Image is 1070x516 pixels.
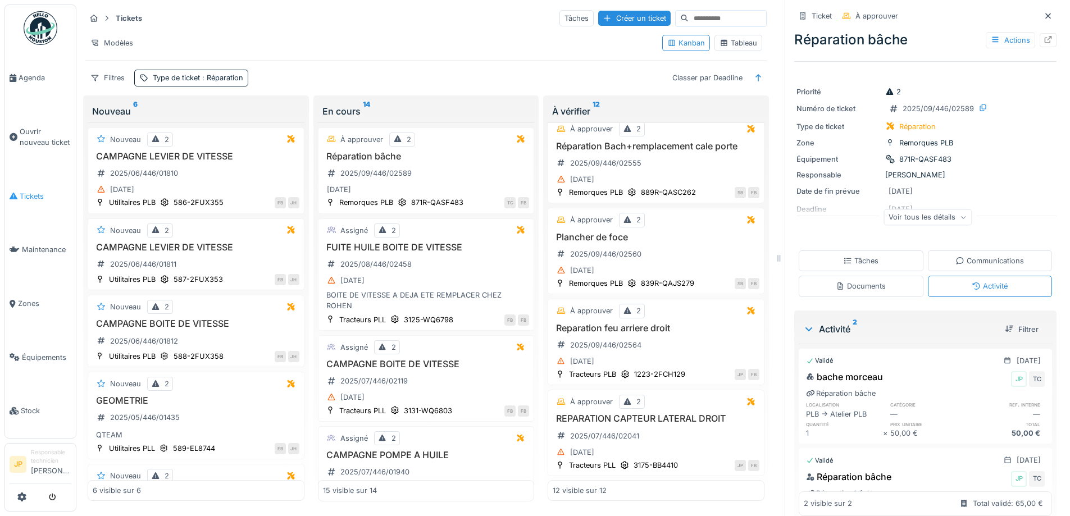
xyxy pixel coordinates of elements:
[10,456,26,473] li: JP
[968,421,1045,428] h6: total
[109,443,155,454] div: Utilitaires PLL
[593,104,600,118] sup: 12
[569,369,616,380] div: Tracteurs PLB
[110,134,141,145] div: Nouveau
[748,369,759,380] div: FB
[636,124,641,134] div: 2
[796,186,881,197] div: Date de fin prévue
[884,209,972,225] div: Voir tous les détails
[340,275,365,286] div: [DATE]
[275,274,286,285] div: FB
[796,121,881,132] div: Type de ticket
[85,35,138,51] div: Modèles
[806,470,891,483] div: Réparation bâche
[110,471,141,481] div: Nouveau
[111,13,147,24] strong: Tickets
[340,376,408,386] div: 2025/07/446/02119
[109,351,156,362] div: Utilitaires PLB
[288,443,299,454] div: JH
[323,485,377,496] div: 15 visible sur 14
[553,232,759,243] h3: Plancher de foce
[109,274,156,285] div: Utilitaires PLB
[339,405,386,416] div: Tracteurs PLL
[404,405,452,416] div: 3131-WQ6803
[93,430,299,440] div: QTEAM
[110,225,141,236] div: Nouveau
[570,340,641,350] div: 2025/09/446/02564
[569,278,623,289] div: Remorques PLB
[18,298,71,309] span: Zones
[806,421,883,428] h6: quantité
[1029,471,1045,487] div: TC
[24,11,57,45] img: Badge_color-CXgf-gQk.svg
[806,388,876,399] div: Réparation bâche
[174,351,224,362] div: 588-2FUX358
[569,187,623,198] div: Remorques PLB
[5,170,76,223] a: Tickets
[407,134,411,145] div: 2
[518,405,529,417] div: FB
[174,274,223,285] div: 587-2FUX353
[641,187,696,198] div: 889R-QASC262
[5,277,76,331] a: Zones
[327,184,351,195] div: [DATE]
[796,170,1054,180] div: [PERSON_NAME]
[899,121,936,132] div: Réparation
[504,197,516,208] div: TC
[570,356,594,367] div: [DATE]
[641,278,694,289] div: 839R-QAJS279
[22,352,71,363] span: Équipements
[972,281,1008,291] div: Activité
[598,11,671,26] div: Créer un ticket
[806,401,883,408] h6: localisation
[404,314,453,325] div: 3125-WQ6798
[288,351,299,362] div: JH
[5,105,76,170] a: Ouvrir nouveau ticket
[748,187,759,198] div: FB
[552,104,760,118] div: À vérifier
[855,11,898,21] div: À approuver
[165,471,169,481] div: 2
[796,170,881,180] div: Responsable
[883,428,890,439] div: ×
[31,448,71,465] div: Responsable technicien
[323,242,530,253] h3: FUITE HUILE BOITE DE VITESSE
[899,154,951,165] div: 871R-QASF483
[110,259,176,270] div: 2025/06/446/01811
[836,281,886,291] div: Documents
[504,314,516,326] div: FB
[806,356,834,366] div: Validé
[411,197,463,208] div: 871R-QASF483
[570,447,594,458] div: [DATE]
[5,51,76,105] a: Agenda
[796,86,881,97] div: Priorité
[10,448,71,483] a: JP Responsable technicien[PERSON_NAME]
[5,384,76,438] a: Stock
[110,184,134,195] div: [DATE]
[340,342,368,353] div: Assigné
[735,278,746,289] div: SB
[843,255,878,266] div: Tâches
[735,187,746,198] div: SB
[803,322,996,336] div: Activité
[748,460,759,471] div: FB
[323,359,530,369] h3: CAMPAGNE BOITE DE VITESSE
[890,428,967,439] div: 50,00 €
[340,225,368,236] div: Assigné
[339,314,386,325] div: Tracteurs PLL
[636,305,641,316] div: 2
[323,450,530,460] h3: CAMPAGNE POMPE A HUILE
[110,302,141,312] div: Nouveau
[570,214,613,225] div: À approuver
[1011,371,1027,387] div: JP
[885,86,901,97] div: 2
[636,214,641,225] div: 2
[794,30,1057,50] div: Réparation bâche
[165,225,169,236] div: 2
[92,104,300,118] div: Nouveau
[812,11,832,21] div: Ticket
[853,322,857,336] sup: 2
[570,158,641,168] div: 2025/09/446/02555
[890,409,967,419] div: —
[570,431,639,441] div: 2025/07/446/02041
